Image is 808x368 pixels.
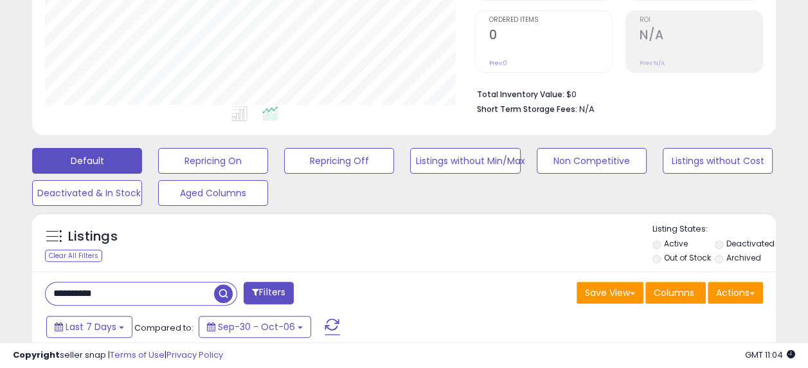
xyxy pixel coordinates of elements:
b: Short Term Storage Fees: [477,104,577,115]
button: Repricing Off [284,148,394,174]
p: Listing States: [652,223,776,235]
label: Archived [726,252,761,263]
span: Last 7 Days [66,320,116,333]
button: Last 7 Days [46,316,132,338]
button: Save View [577,282,643,304]
span: N/A [579,103,595,115]
span: 2025-10-14 11:04 GMT [745,349,795,361]
label: Active [664,238,688,249]
span: Ordered Items [489,17,612,24]
span: Compared to: [134,322,193,334]
label: Out of Stock [664,252,711,263]
span: ROI [640,17,762,24]
button: Columns [645,282,706,304]
button: Listings without Min/Max [410,148,520,174]
strong: Copyright [13,349,60,361]
span: Sep-30 - Oct-06 [218,320,295,333]
button: Non Competitive [537,148,647,174]
button: Filters [244,282,294,304]
h5: Listings [68,228,118,246]
b: Total Inventory Value: [477,89,564,100]
small: Prev: 0 [489,59,507,67]
li: $0 [477,86,753,101]
a: Terms of Use [110,349,165,361]
div: Clear All Filters [45,250,102,262]
h2: 0 [489,28,612,45]
a: Privacy Policy [166,349,223,361]
button: Sep-30 - Oct-06 [199,316,311,338]
h2: N/A [640,28,762,45]
small: Prev: N/A [640,59,665,67]
span: Columns [654,286,694,299]
label: Deactivated [726,238,775,249]
button: Repricing On [158,148,268,174]
button: Aged Columns [158,180,268,206]
button: Deactivated & In Stock [32,180,142,206]
div: seller snap | | [13,349,223,362]
button: Actions [708,282,763,304]
button: Listings without Cost [663,148,773,174]
button: Default [32,148,142,174]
